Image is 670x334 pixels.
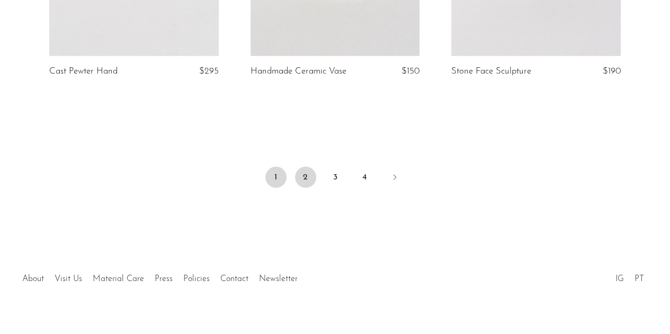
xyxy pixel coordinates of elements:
a: Press [155,275,173,283]
ul: Quick links [17,266,303,286]
a: About [22,275,44,283]
a: 4 [354,167,376,188]
span: 1 [265,167,287,188]
span: $150 [401,67,419,76]
a: 2 [295,167,316,188]
a: Next [384,167,405,190]
a: PT [634,275,644,283]
a: Contact [220,275,248,283]
a: Policies [183,275,210,283]
a: 3 [325,167,346,188]
a: Stone Face Sculpture [451,67,531,76]
a: IG [615,275,623,283]
a: Material Care [93,275,144,283]
span: $190 [603,67,621,76]
a: Cast Pewter Hand [49,67,118,76]
a: Handmade Ceramic Vase [251,67,346,76]
a: Visit Us [55,275,82,283]
span: $295 [199,67,219,76]
ul: Social Medias [610,266,649,286]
